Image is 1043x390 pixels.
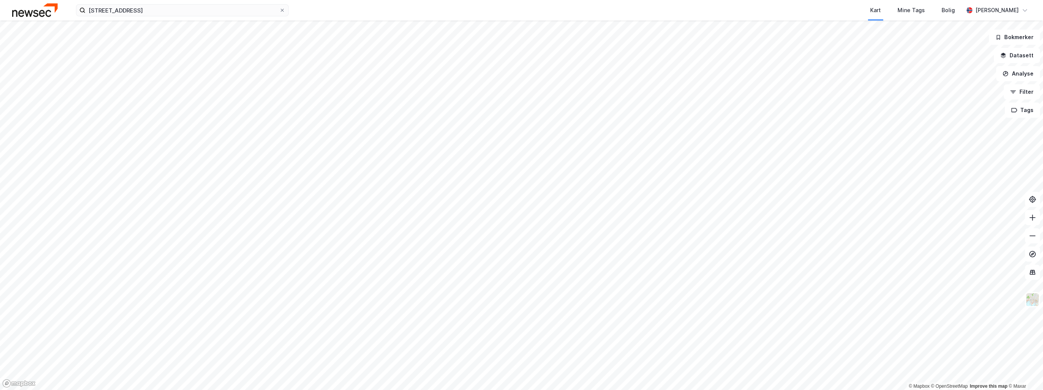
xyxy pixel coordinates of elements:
[898,6,925,15] div: Mine Tags
[996,66,1040,81] button: Analyse
[2,379,36,388] a: Mapbox homepage
[1003,84,1040,99] button: Filter
[85,5,279,16] input: Søk på adresse, matrikkel, gårdeiere, leietakere eller personer
[1025,292,1040,307] img: Z
[1005,354,1043,390] div: Kontrollprogram for chat
[994,48,1040,63] button: Datasett
[12,3,58,17] img: newsec-logo.f6e21ccffca1b3a03d2d.png
[1005,103,1040,118] button: Tags
[970,384,1007,389] a: Improve this map
[989,30,1040,45] button: Bokmerker
[909,384,929,389] a: Mapbox
[975,6,1019,15] div: [PERSON_NAME]
[870,6,881,15] div: Kart
[931,384,968,389] a: OpenStreetMap
[942,6,955,15] div: Bolig
[1005,354,1043,390] iframe: Chat Widget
